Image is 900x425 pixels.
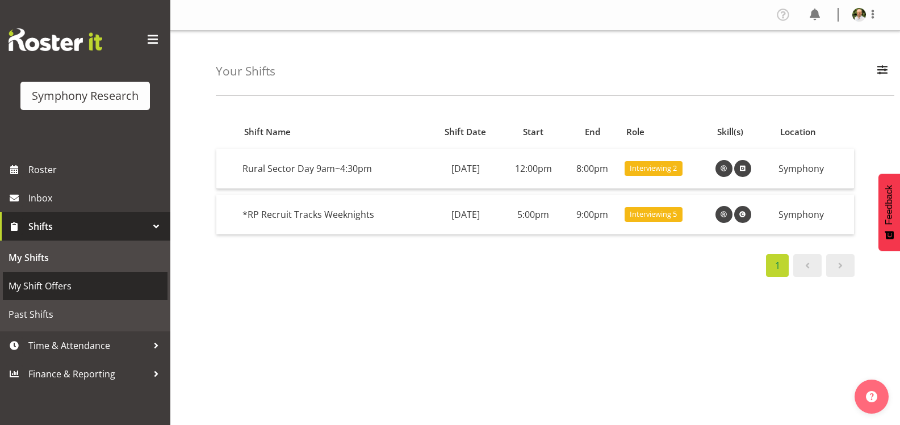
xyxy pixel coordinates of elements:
td: 5:00pm [503,195,565,234]
span: My Shifts [9,249,162,266]
span: Inbox [28,190,165,207]
span: Location [780,125,816,138]
td: [DATE] [429,149,503,189]
td: 9:00pm [564,195,620,234]
td: Symphony [774,149,854,189]
span: Interviewing 2 [630,163,677,174]
a: Past Shifts [3,300,168,329]
span: My Shift Offers [9,277,162,294]
h4: Your Shifts [216,65,275,78]
td: 8:00pm [564,149,620,189]
td: *RP Recruit Tracks Weeknights [238,195,429,234]
span: Role [626,125,644,138]
td: Rural Sector Day 9am~4:30pm [238,149,429,189]
span: End [585,125,600,138]
img: help-xxl-2.png [866,391,877,402]
span: Interviewing 5 [630,209,677,220]
span: Feedback [884,185,894,225]
span: Time & Attendance [28,337,148,354]
span: Past Shifts [9,306,162,323]
div: Symphony Research [32,87,139,104]
span: Shift Date [445,125,486,138]
button: Filter Employees [870,59,894,84]
a: My Shift Offers [3,272,168,300]
span: Finance & Reporting [28,365,148,382]
button: Feedback - Show survey [878,174,900,251]
a: My Shifts [3,243,168,272]
img: daniel-blairb741cf862b755b53f24b5ac22f8e6699.png [852,8,866,22]
td: Symphony [774,195,854,234]
td: 12:00pm [503,149,565,189]
span: Roster [28,161,165,178]
span: Skill(s) [717,125,743,138]
img: Rosterit website logo [9,28,102,51]
td: [DATE] [429,195,503,234]
span: Start [523,125,543,138]
span: Shifts [28,218,148,235]
span: Shift Name [244,125,291,138]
